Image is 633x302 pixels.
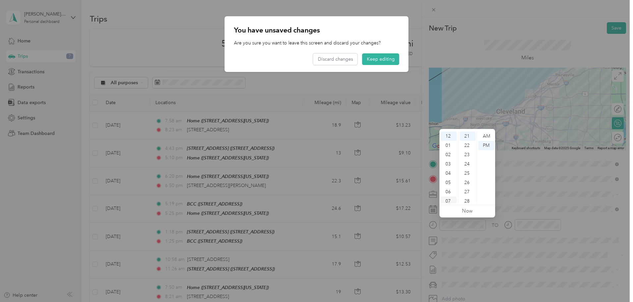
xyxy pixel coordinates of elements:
[460,178,476,187] div: 26
[441,141,457,150] div: 01
[441,197,457,206] div: 07
[441,159,457,169] div: 03
[462,208,473,214] a: Now
[441,169,457,178] div: 04
[460,132,476,141] div: 21
[460,159,476,169] div: 24
[478,132,494,141] div: AM
[234,26,399,35] p: You have unsaved changes
[460,169,476,178] div: 25
[441,178,457,187] div: 05
[441,150,457,159] div: 02
[441,187,457,197] div: 06
[478,141,494,150] div: PM
[460,150,476,159] div: 23
[460,197,476,206] div: 28
[460,187,476,197] div: 27
[313,53,358,65] button: Discard changes
[441,132,457,141] div: 12
[460,141,476,150] div: 22
[234,39,399,46] p: Are you sure you want to leave this screen and discard your changes?
[596,265,633,302] iframe: Everlance-gr Chat Button Frame
[362,53,399,65] button: Keep editing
